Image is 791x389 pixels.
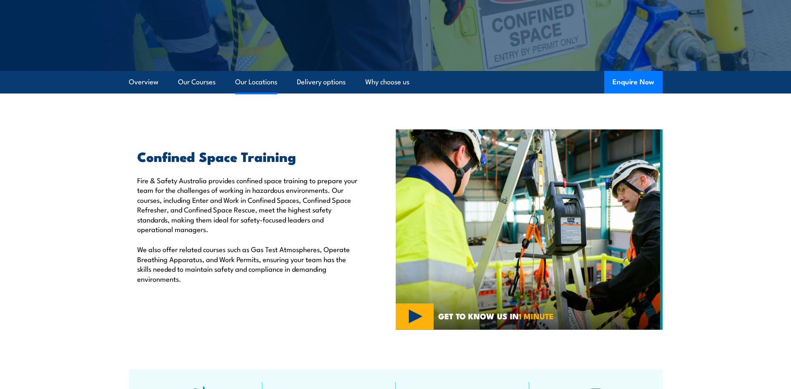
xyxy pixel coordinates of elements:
[297,71,346,93] a: Delivery options
[129,71,158,93] a: Overview
[137,244,357,283] p: We also offer related courses such as Gas Test Atmospheres, Operate Breathing Apparatus, and Work...
[137,150,357,162] h2: Confined Space Training
[604,71,663,93] button: Enquire Now
[235,71,277,93] a: Our Locations
[519,310,554,322] strong: 1 MINUTE
[365,71,409,93] a: Why choose us
[438,312,554,320] span: GET TO KNOW US IN
[178,71,216,93] a: Our Courses
[396,129,663,330] img: Confined Space Courses Australia
[137,175,357,234] p: Fire & Safety Australia provides confined space training to prepare your team for the challenges ...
